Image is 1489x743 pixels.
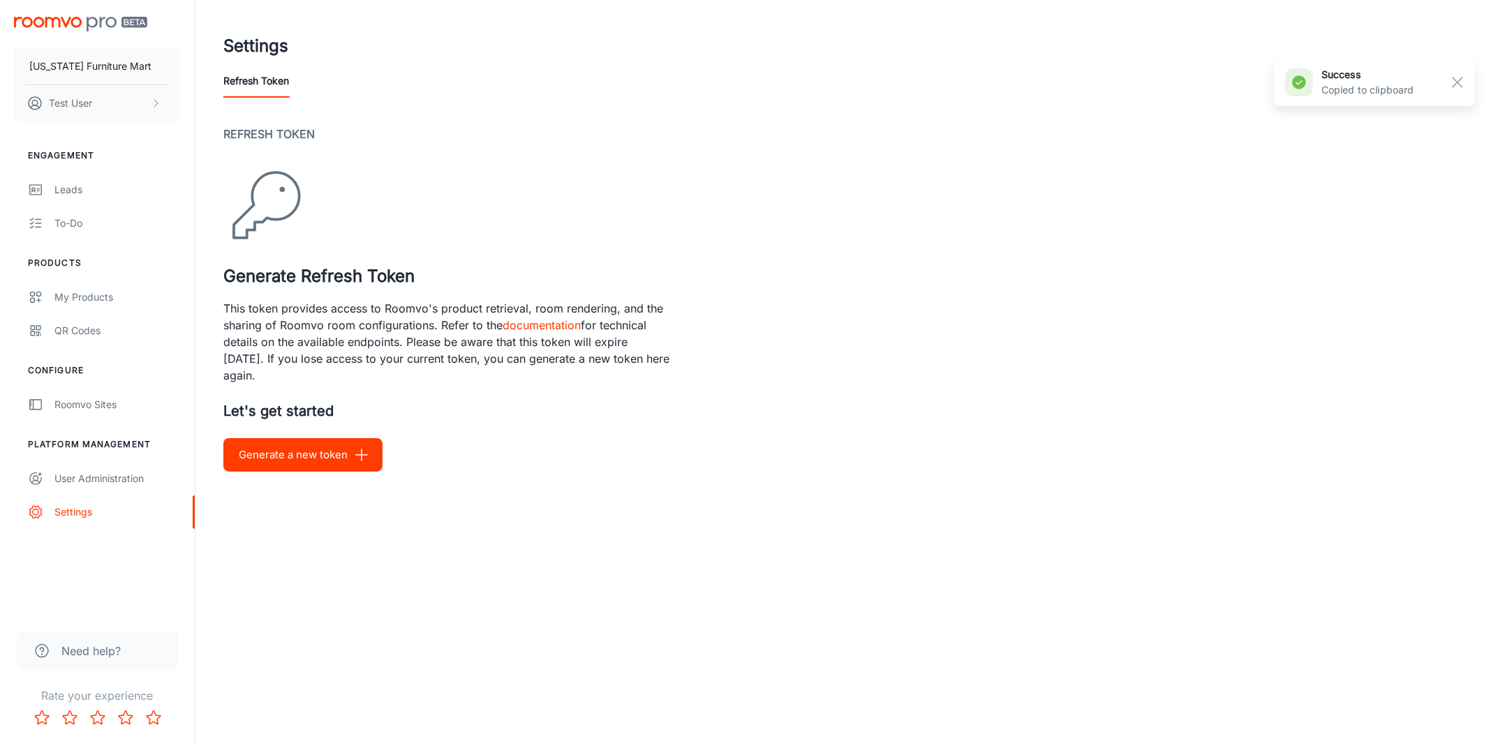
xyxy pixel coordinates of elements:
p: This token provides access to Roomvo's product retrieval, room rendering, and the sharing of Room... [223,300,670,384]
div: To-do [54,216,181,231]
button: [US_STATE] Furniture Mart [14,48,181,84]
a: documentation [503,318,581,332]
p: Let's get started [223,400,1461,421]
button: Refresh Token [223,64,289,98]
div: User Administration [54,471,181,486]
div: Leads [54,182,181,197]
p: Copied to clipboard [1321,82,1414,98]
button: Generate a new token [223,438,383,472]
div: My Products [54,290,181,305]
h1: Settings [223,33,288,59]
img: Roomvo PRO Beta [14,17,147,31]
h6: success [1321,67,1414,82]
p: [US_STATE] Furniture Mart [29,59,151,74]
div: QR Codes [54,323,181,338]
button: Test User [14,85,181,121]
h3: Generate Refresh Token [223,264,1461,289]
div: Roomvo Sites [54,397,181,412]
h2: Refresh Token [223,126,1461,142]
div: Settings [54,504,181,520]
p: Test User [49,96,92,111]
